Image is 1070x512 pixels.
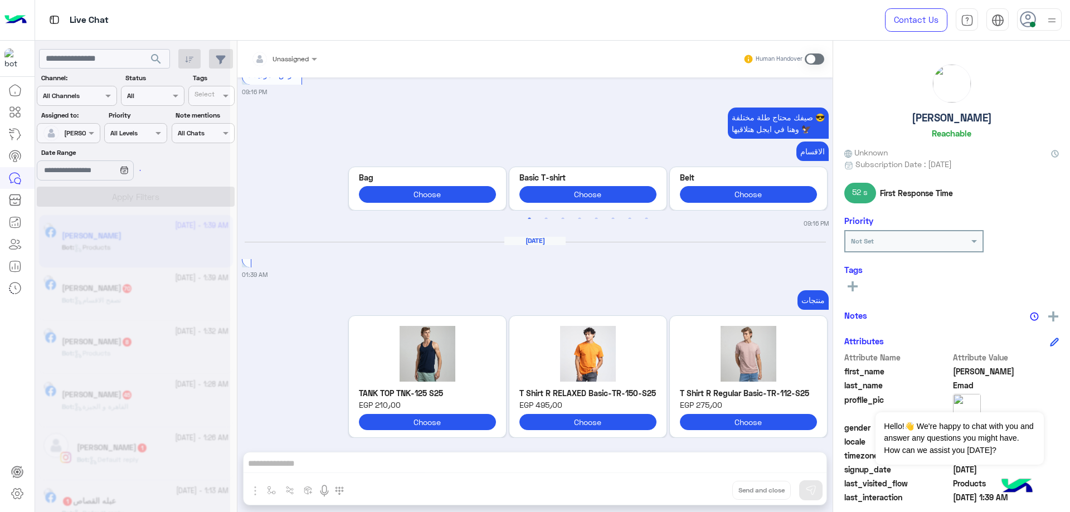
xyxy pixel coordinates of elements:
button: 2 of 4 [541,213,552,225]
span: Attribute Value [953,352,1059,363]
span: 2025-09-17T22:39:16.078Z [953,491,1059,503]
span: Unassigned [273,55,309,63]
span: Emad [953,379,1059,391]
img: picture [933,65,971,103]
button: 4 of 4 [574,213,585,225]
img: add [1048,311,1058,321]
p: Basic T-shirt [519,172,656,183]
button: 6 of 4 [607,213,619,225]
h6: Notes [844,310,867,320]
img: 713415422032625 [4,48,25,69]
img: tab [47,13,61,27]
span: last_visited_flow [844,477,951,489]
h6: Priority [844,216,873,226]
p: 17/9/2025, 9:16 PM [796,142,829,161]
span: Unknown [844,147,888,158]
span: EGP 210٫00 [359,399,496,411]
h6: Tags [844,265,1059,275]
img: tab [991,14,1004,27]
span: Omar [953,365,1059,377]
span: EGP 495٫00 [519,399,656,411]
p: TANK TOP TNK-125 S25 [359,387,496,399]
b: Not Set [851,237,874,245]
img: 203A1214.jpg [519,326,656,382]
button: Choose [359,414,496,430]
div: loading... [123,160,142,180]
button: Choose [519,414,656,430]
p: Bag [359,172,496,183]
div: Select [193,89,215,102]
span: 2024-10-19T17:08:28.555Z [953,464,1059,475]
span: First Response Time [880,187,953,199]
span: Attribute Name [844,352,951,363]
img: notes [1030,312,1039,321]
p: T Shirt R Regular Basic-TR-112-S25 [680,387,817,399]
span: 52 s [844,183,876,203]
p: Belt [680,172,817,183]
button: Choose [359,186,496,202]
img: Logo [4,8,27,32]
span: signup_date [844,464,951,475]
button: 7 of 4 [624,213,635,225]
img: tab [961,14,974,27]
img: 203A8420.jpg [680,326,817,382]
button: 3 of 4 [557,213,568,225]
a: tab [956,8,978,32]
button: 8 of 4 [641,213,652,225]
img: 203A8621.jpg [359,326,496,382]
small: 01:39 AM [242,270,267,279]
span: EGP 275٫00 [680,399,817,411]
span: Hello!👋 We're happy to chat with you and answer any questions you might have. How can we assist y... [876,412,1043,465]
button: 5 of 4 [591,213,602,225]
button: 1 of 4 [524,213,535,225]
span: last_name [844,379,951,391]
span: profile_pic [844,394,951,420]
span: Products [953,477,1059,489]
a: Contact Us [885,8,947,32]
p: 17/9/2025, 9:16 PM [728,108,829,139]
p: T Shirt R RELAXED Basic-TR-150-S25 [519,387,656,399]
button: Choose [680,186,817,202]
span: Subscription Date : [DATE] [855,158,952,170]
span: first_name [844,365,951,377]
small: Human Handover [756,55,802,64]
small: 09:16 PM [242,87,267,96]
h5: [PERSON_NAME] [912,111,992,124]
span: last_interaction [844,491,951,503]
button: Choose [519,186,656,202]
img: hulul-logo.png [998,467,1037,506]
h6: Reachable [932,128,971,138]
h6: Attributes [844,336,884,346]
span: timezone [844,450,951,461]
p: Live Chat [70,13,109,28]
p: 18/9/2025, 1:39 AM [797,290,829,310]
h6: [DATE] [504,237,566,245]
button: Choose [680,414,817,430]
span: gender [844,422,951,433]
small: 09:16 PM [804,219,829,228]
span: locale [844,436,951,447]
button: Send and close [732,481,791,500]
img: profile [1045,13,1059,27]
